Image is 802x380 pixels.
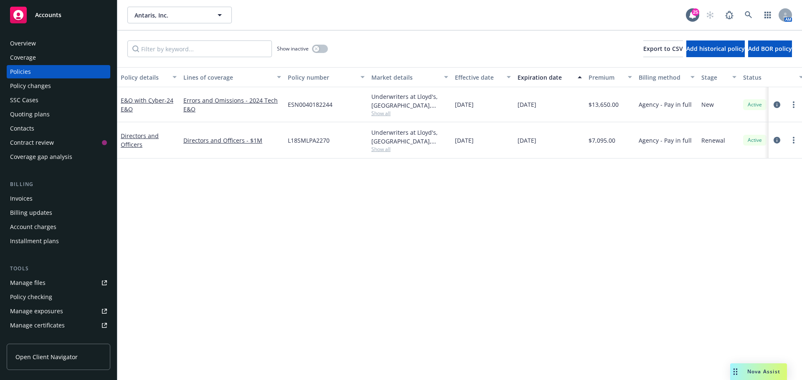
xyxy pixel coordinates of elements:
div: Coverage [10,51,36,64]
div: Tools [7,264,110,273]
span: Export to CSV [643,45,683,53]
span: Add historical policy [686,45,745,53]
span: [DATE] [455,136,474,145]
a: circleInformation [772,135,782,145]
span: Show inactive [277,45,309,52]
div: Policy number [288,73,355,82]
div: Effective date [455,73,502,82]
div: SSC Cases [10,93,38,107]
button: Billing method [635,67,698,87]
a: Coverage [7,51,110,64]
div: Coverage gap analysis [10,150,72,164]
div: Stage [701,73,727,82]
span: [DATE] [518,136,536,145]
div: Lines of coverage [183,73,272,82]
span: Renewal [701,136,725,145]
a: more [789,135,799,145]
span: Agency - Pay in full [639,100,692,109]
a: Installment plans [7,234,110,248]
a: Coverage gap analysis [7,150,110,164]
button: Lines of coverage [180,67,284,87]
button: Export to CSV [643,40,683,57]
a: Directors and Officers - $1M [183,136,281,145]
button: Expiration date [514,67,585,87]
button: Antaris, Inc. [127,7,232,23]
span: $7,095.00 [589,136,615,145]
button: Market details [368,67,452,87]
span: L18SMLPA2270 [288,136,330,145]
a: Policies [7,65,110,78]
a: Report a Bug [721,7,738,23]
span: Show all [371,146,448,153]
span: ESN0040182244 [288,100,332,109]
div: Drag to move [730,363,741,380]
span: Antaris, Inc. [135,11,207,20]
div: Status [743,73,794,82]
div: Policy changes [10,79,51,93]
a: Policy checking [7,290,110,304]
a: Search [740,7,757,23]
div: Billing updates [10,206,52,219]
div: Manage files [10,276,46,289]
a: Manage claims [7,333,110,346]
div: Underwriters at Lloyd's, [GEOGRAPHIC_DATA], [PERSON_NAME] of [GEOGRAPHIC_DATA], [GEOGRAPHIC_DATA] [371,92,448,110]
a: Accounts [7,3,110,27]
a: Contacts [7,122,110,135]
a: Policy changes [7,79,110,93]
button: Stage [698,67,740,87]
div: Market details [371,73,439,82]
a: Contract review [7,136,110,149]
div: Policy details [121,73,168,82]
div: Billing method [639,73,685,82]
span: [DATE] [518,100,536,109]
div: Expiration date [518,73,573,82]
a: Billing updates [7,206,110,219]
span: Nova Assist [747,368,780,375]
a: more [789,100,799,110]
button: Add historical policy [686,40,745,57]
a: Manage exposures [7,305,110,318]
button: Premium [585,67,635,87]
span: Active [746,136,763,144]
button: Add BOR policy [748,40,792,57]
a: Quoting plans [7,108,110,121]
div: Account charges [10,220,56,234]
a: E&O with Cyber [121,96,173,113]
div: Contract review [10,136,54,149]
a: SSC Cases [7,93,110,107]
button: Effective date [452,67,514,87]
a: Start snowing [702,7,718,23]
span: Open Client Navigator [15,352,78,361]
div: 25 [692,8,699,16]
div: Contacts [10,122,34,135]
div: Manage claims [10,333,52,346]
a: Overview [7,37,110,50]
span: Agency - Pay in full [639,136,692,145]
div: Billing [7,180,110,189]
a: Switch app [759,7,776,23]
a: Invoices [7,192,110,205]
span: Active [746,101,763,108]
a: Directors and Officers [121,132,159,148]
a: Manage certificates [7,319,110,332]
div: Underwriters at Lloyd's, [GEOGRAPHIC_DATA], [PERSON_NAME] of London, CRC Group [371,128,448,146]
span: New [701,100,714,109]
div: Quoting plans [10,108,50,121]
div: Manage exposures [10,305,63,318]
span: $13,650.00 [589,100,619,109]
div: Invoices [10,192,33,205]
span: [DATE] [455,100,474,109]
div: Policy checking [10,290,52,304]
a: Errors and Omissions - 2024 Tech E&O [183,96,281,113]
span: Show all [371,110,448,117]
a: Manage files [7,276,110,289]
span: Accounts [35,12,61,18]
span: - 24 E&O [121,96,173,113]
button: Policy details [117,67,180,87]
a: Account charges [7,220,110,234]
span: Add BOR policy [748,45,792,53]
div: Installment plans [10,234,59,248]
a: circleInformation [772,100,782,110]
button: Policy number [284,67,368,87]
